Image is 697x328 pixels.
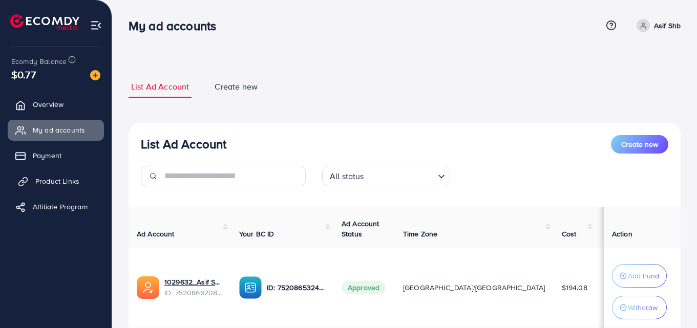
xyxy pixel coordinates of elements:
a: My ad accounts [8,120,104,140]
span: Your BC ID [239,229,274,239]
p: ID: 7520865324747096071 [267,281,325,294]
p: Asif Shb [654,19,681,32]
img: logo [10,14,79,30]
span: ID: 7520866208112377872 [164,288,223,298]
span: $0.77 [11,67,36,82]
a: Affiliate Program [8,196,104,217]
span: Create new [215,81,258,93]
span: My ad accounts [33,125,85,135]
span: Time Zone [403,229,437,239]
span: Affiliate Program [33,202,88,212]
span: Action [612,229,632,239]
img: menu [90,19,102,31]
a: Asif Shb [632,19,681,32]
a: Payment [8,145,104,166]
a: Product Links [8,171,104,191]
span: List Ad Account [131,81,189,93]
button: Withdraw [612,296,667,319]
input: Search for option [367,167,434,184]
span: Payment [33,150,61,161]
a: 1029632_Asif Shb 736_1751088134307 [164,277,223,287]
p: Withdraw [628,301,658,314]
span: Overview [33,99,64,110]
span: Ecomdy Balance [11,56,67,67]
span: Create new [621,139,658,149]
iframe: Chat [653,282,689,320]
button: Add Fund [612,264,667,288]
span: Ad Account Status [342,218,379,239]
div: <span class='underline'>1029632_Asif Shb 736_1751088134307</span></br>7520866208112377872 [164,277,223,298]
img: image [90,70,100,80]
p: Add Fund [628,270,659,282]
span: Approved [342,281,386,294]
a: Overview [8,94,104,115]
span: Product Links [35,176,79,186]
button: Create new [611,135,668,154]
img: ic-ba-acc.ded83a64.svg [239,276,262,299]
span: $194.08 [562,282,587,293]
span: All status [328,169,366,184]
div: Search for option [322,166,450,186]
h3: My ad accounts [129,18,224,33]
span: Ad Account [137,229,175,239]
img: ic-ads-acc.e4c84228.svg [137,276,159,299]
span: Cost [562,229,577,239]
span: [GEOGRAPHIC_DATA]/[GEOGRAPHIC_DATA] [403,282,545,293]
h3: List Ad Account [141,137,226,151]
